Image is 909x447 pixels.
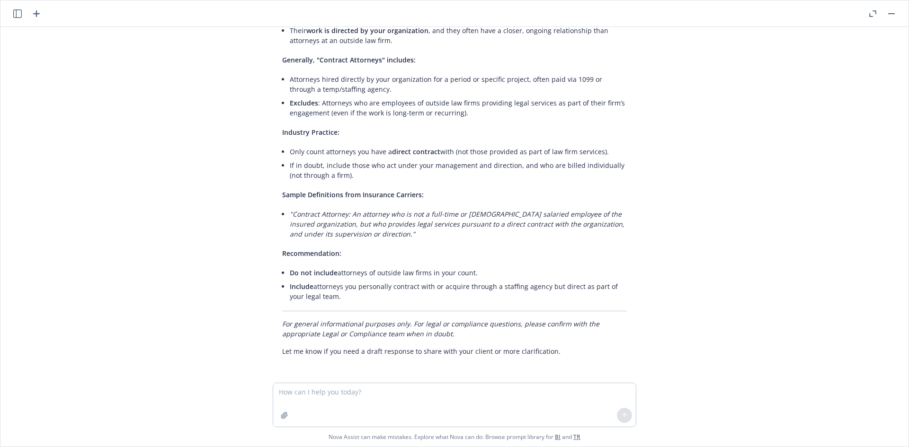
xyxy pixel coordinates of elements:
[290,145,627,158] li: Only count attorneys you have a with (not those provided as part of law firm services).
[290,282,313,291] span: Include
[290,72,627,96] li: Attorneys hired directly by your organization for a period or specific project, often paid via 10...
[290,210,624,238] em: "Contract Attorney: An attorney who is not a full-time or [DEMOGRAPHIC_DATA] salaried employee of...
[290,24,627,47] li: Their , and they often have a closer, ongoing relationship than attorneys at an outside law firm.
[290,266,627,280] li: attorneys of outside law firms in your count.
[290,280,627,303] li: attorneys you personally contract with or acquire through a staffing agency but direct as part of...
[555,433,561,441] a: BI
[306,26,428,35] span: work is directed by your organization
[392,147,440,156] span: direct contract
[290,98,318,107] span: Excludes
[282,190,424,199] span: Sample Definitions from Insurance Carriers:
[282,55,416,64] span: Generally, "Contract Attorneys" includes:
[290,158,627,182] li: If in doubt, include those who act under your management and direction, and who are billed indivi...
[282,128,339,137] span: Industry Practice:
[290,268,338,277] span: Do not include
[282,249,341,258] span: Recommendation:
[282,346,627,356] p: Let me know if you need a draft response to share with your client or more clarification.
[290,96,627,120] li: : Attorneys who are employees of outside law firms providing legal services as part of their firm...
[573,433,580,441] a: TR
[282,319,599,338] em: For general informational purposes only. For legal or compliance questions, please confirm with t...
[4,427,905,447] span: Nova Assist can make mistakes. Explore what Nova can do: Browse prompt library for and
